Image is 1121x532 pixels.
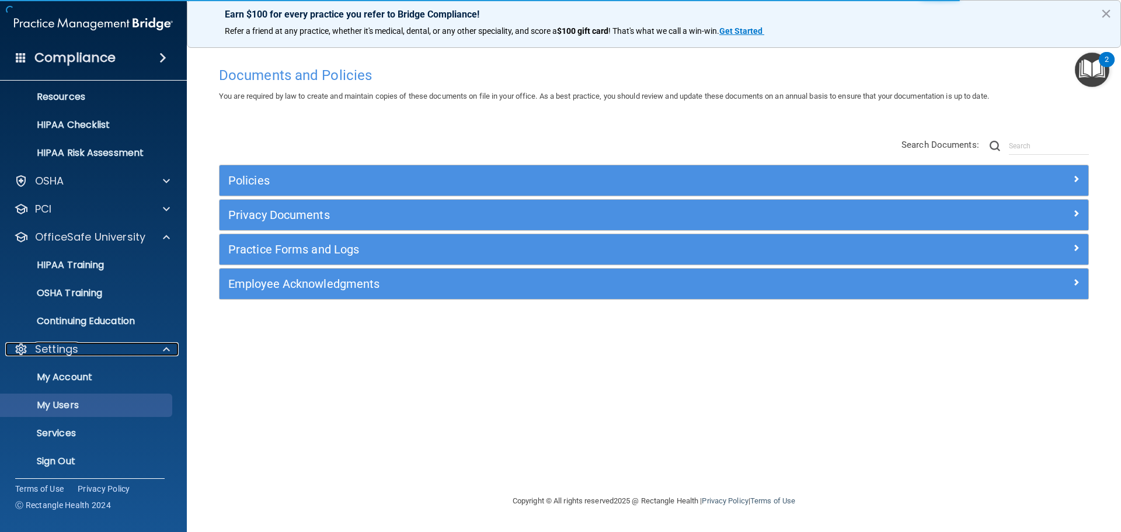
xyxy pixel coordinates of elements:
[219,68,1089,83] h4: Documents and Policies
[34,50,116,66] h4: Compliance
[8,119,167,131] p: HIPAA Checklist
[228,243,862,256] h5: Practice Forms and Logs
[8,427,167,439] p: Services
[1101,4,1112,23] button: Close
[14,342,170,356] a: Settings
[228,174,862,187] h5: Policies
[8,91,167,103] p: Resources
[228,240,1080,259] a: Practice Forms and Logs
[228,274,1080,293] a: Employee Acknowledgments
[35,342,78,356] p: Settings
[702,496,748,505] a: Privacy Policy
[608,26,719,36] span: ! That's what we call a win-win.
[8,259,104,271] p: HIPAA Training
[14,202,170,216] a: PCI
[14,174,170,188] a: OSHA
[901,140,979,150] span: Search Documents:
[719,26,764,36] a: Get Started
[8,147,167,159] p: HIPAA Risk Assessment
[228,208,862,221] h5: Privacy Documents
[225,9,1083,20] p: Earn $100 for every practice you refer to Bridge Compliance!
[228,206,1080,224] a: Privacy Documents
[15,483,64,495] a: Terms of Use
[8,315,167,327] p: Continuing Education
[35,174,64,188] p: OSHA
[8,455,167,467] p: Sign Out
[219,92,989,100] span: You are required by law to create and maintain copies of these documents on file in your office. ...
[990,141,1000,151] img: ic-search.3b580494.png
[15,499,111,511] span: Ⓒ Rectangle Health 2024
[1105,60,1109,75] div: 2
[1009,137,1089,155] input: Search
[8,399,167,411] p: My Users
[441,482,867,520] div: Copyright © All rights reserved 2025 @ Rectangle Health | |
[228,277,862,290] h5: Employee Acknowledgments
[557,26,608,36] strong: $100 gift card
[35,202,51,216] p: PCI
[750,496,795,505] a: Terms of Use
[1075,53,1109,87] button: Open Resource Center, 2 new notifications
[35,230,145,244] p: OfficeSafe University
[8,287,102,299] p: OSHA Training
[719,26,763,36] strong: Get Started
[8,371,167,383] p: My Account
[228,171,1080,190] a: Policies
[14,230,170,244] a: OfficeSafe University
[14,12,173,36] img: PMB logo
[78,483,130,495] a: Privacy Policy
[225,26,557,36] span: Refer a friend at any practice, whether it's medical, dental, or any other speciality, and score a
